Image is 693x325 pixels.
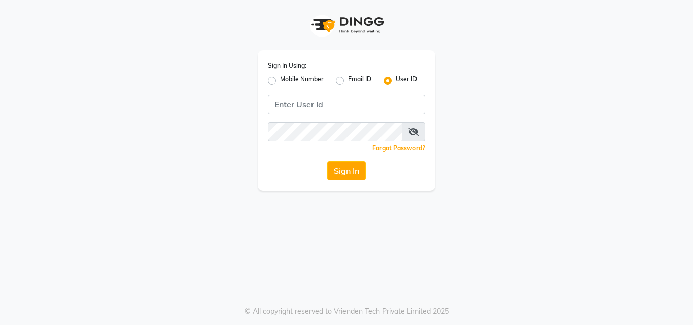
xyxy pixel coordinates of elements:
[348,75,371,87] label: Email ID
[327,161,366,180] button: Sign In
[306,10,387,40] img: logo1.svg
[372,144,425,152] a: Forgot Password?
[268,61,306,70] label: Sign In Using:
[268,95,425,114] input: Username
[396,75,417,87] label: User ID
[280,75,324,87] label: Mobile Number
[268,122,402,141] input: Username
